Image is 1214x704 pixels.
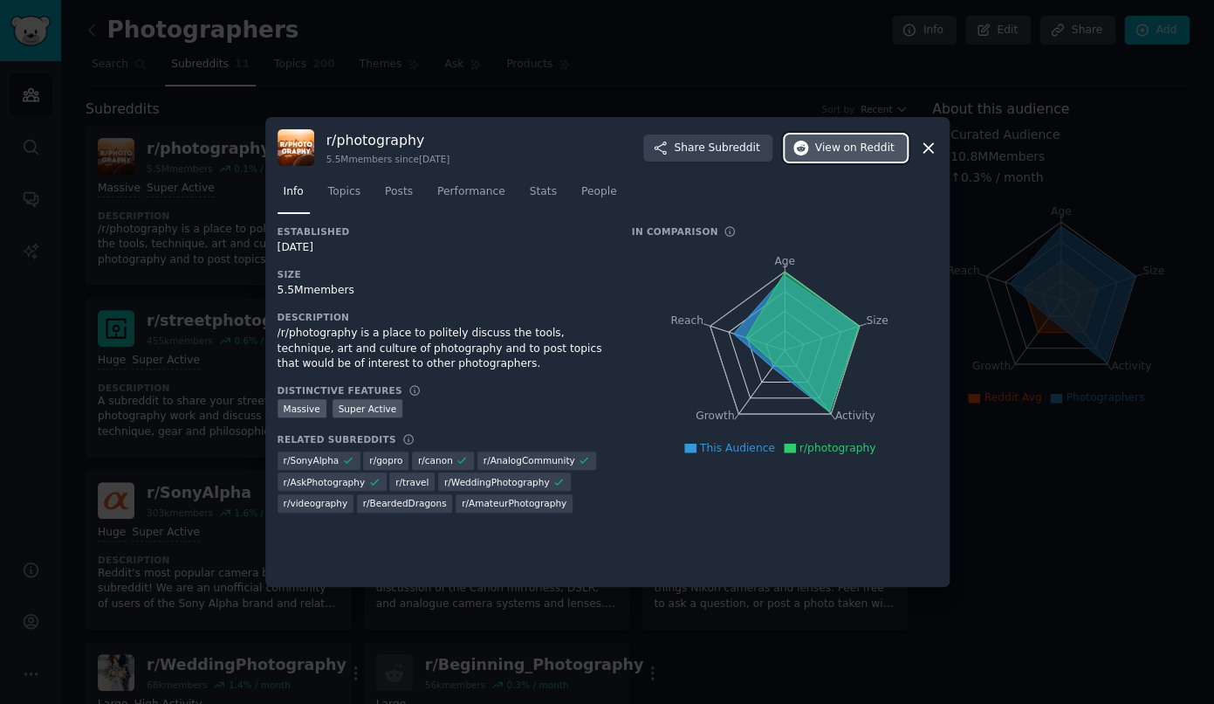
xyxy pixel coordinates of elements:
[670,314,703,327] tspan: Reach
[379,178,419,214] a: Posts
[444,476,550,488] span: r/ WeddingPhotography
[385,184,413,200] span: Posts
[431,178,511,214] a: Performance
[437,184,505,200] span: Performance
[815,141,895,156] span: View
[284,497,348,509] span: r/ videography
[700,442,775,454] span: This Audience
[696,411,734,423] tspan: Growth
[278,225,607,238] h3: Established
[632,225,718,238] h3: In Comparison
[278,384,402,397] h3: Distinctive Features
[278,283,607,299] div: 5.5M members
[328,184,360,200] span: Topics
[484,454,575,466] span: r/ AnalogCommunity
[278,326,607,372] div: /r/photography is a place to politely discuss the tools, technique, art and culture of photograph...
[785,135,907,162] button: Viewon Reddit
[278,399,326,418] div: Massive
[674,141,759,156] span: Share
[774,255,795,267] tspan: Age
[524,178,563,214] a: Stats
[866,314,888,327] tspan: Size
[278,433,396,445] h3: Related Subreddits
[799,442,876,454] span: r/photography
[834,411,874,423] tspan: Activity
[278,129,314,166] img: photography
[462,497,566,509] span: r/ AmateurPhotography
[575,178,623,214] a: People
[326,131,450,149] h3: r/ photography
[530,184,557,200] span: Stats
[369,454,402,466] span: r/ gopro
[278,268,607,280] h3: Size
[284,184,304,200] span: Info
[643,135,772,162] button: ShareSubreddit
[418,454,453,466] span: r/ canon
[843,141,894,156] span: on Reddit
[278,178,310,214] a: Info
[284,454,340,466] span: r/ SonyAlpha
[326,153,450,165] div: 5.5M members since [DATE]
[363,497,447,509] span: r/ BeardedDragons
[581,184,617,200] span: People
[278,240,607,256] div: [DATE]
[322,178,367,214] a: Topics
[284,476,366,488] span: r/ AskPhotography
[278,311,607,323] h3: Description
[395,476,429,488] span: r/ travel
[333,399,403,418] div: Super Active
[708,141,759,156] span: Subreddit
